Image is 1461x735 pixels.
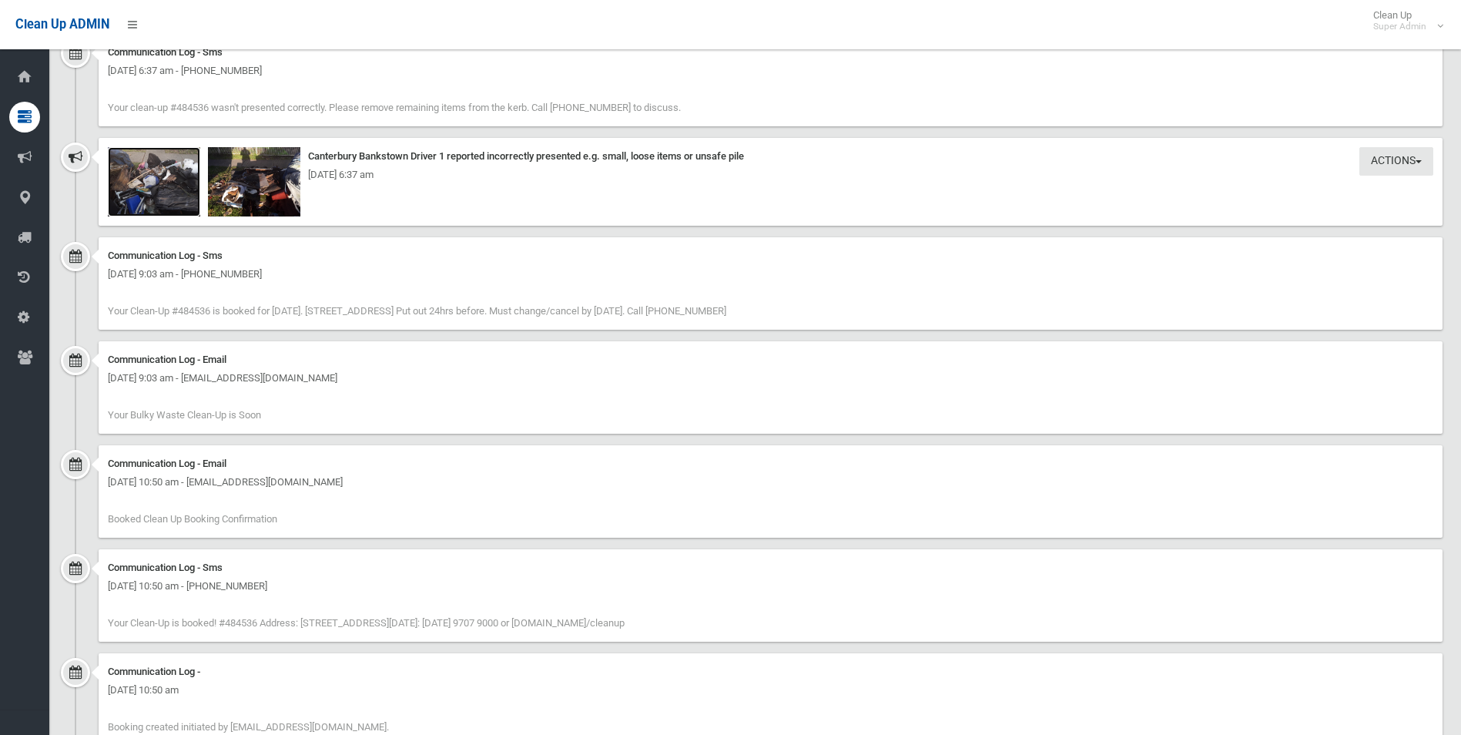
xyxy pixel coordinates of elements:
[108,577,1433,596] div: [DATE] 10:50 am - [PHONE_NUMBER]
[108,102,681,113] span: Your clean-up #484536 wasn't presented correctly. Please remove remaining items from the kerb. Ca...
[1365,9,1442,32] span: Clean Up
[108,166,1433,184] div: [DATE] 6:37 am
[208,147,300,216] img: 2025-09-2306.37.367815801548225229833.jpg
[108,721,389,733] span: Booking created initiated by [EMAIL_ADDRESS][DOMAIN_NAME].
[108,247,1433,265] div: Communication Log - Sms
[108,43,1433,62] div: Communication Log - Sms
[1373,21,1426,32] small: Super Admin
[1359,147,1433,176] button: Actions
[108,681,1433,700] div: [DATE] 10:50 am
[108,369,1433,388] div: [DATE] 9:03 am - [EMAIL_ADDRESS][DOMAIN_NAME]
[108,473,1433,492] div: [DATE] 10:50 am - [EMAIL_ADDRESS][DOMAIN_NAME]
[108,305,726,317] span: Your Clean-Up #484536 is booked for [DATE]. [STREET_ADDRESS] Put out 24hrs before. Must change/ca...
[108,663,1433,681] div: Communication Log -
[108,455,1433,473] div: Communication Log - Email
[108,351,1433,369] div: Communication Log - Email
[108,147,1433,166] div: Canterbury Bankstown Driver 1 reported incorrectly presented e.g. small, loose items or unsafe pile
[108,617,625,629] span: Your Clean-Up is booked! #484536 Address: [STREET_ADDRESS][DATE]: [DATE] 9707 9000 or [DOMAIN_NAM...
[108,409,261,421] span: Your Bulky Waste Clean-Up is Soon
[108,62,1433,80] div: [DATE] 6:37 am - [PHONE_NUMBER]
[108,147,200,216] img: 2025-09-2306.37.213481778414360867139.jpg
[108,559,1433,577] div: Communication Log - Sms
[108,265,1433,284] div: [DATE] 9:03 am - [PHONE_NUMBER]
[108,513,277,525] span: Booked Clean Up Booking Confirmation
[15,17,109,32] span: Clean Up ADMIN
